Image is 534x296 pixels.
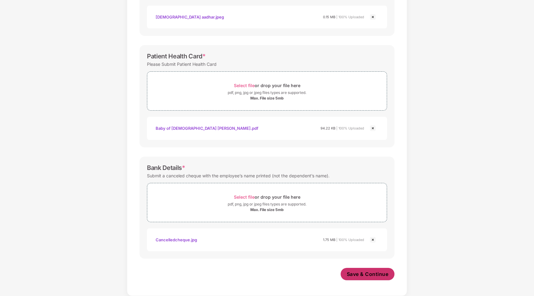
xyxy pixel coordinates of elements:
[321,126,335,130] span: 94.22 KB
[341,268,395,280] button: Save & Continue
[147,53,206,60] div: Patient Health Card
[156,123,258,133] div: Baby of [DEMOGRAPHIC_DATA] [PERSON_NAME].pdf
[369,125,377,132] img: svg+xml;base64,PHN2ZyBpZD0iQ3Jvc3MtMjR4MjQiIHhtbG5zPSJodHRwOi8vd3d3LnczLm9yZy8yMDAwL3N2ZyIgd2lkdG...
[347,271,389,277] span: Save & Continue
[147,164,185,171] div: Bank Details
[336,238,364,242] span: | 100% Uploaded
[147,171,329,180] div: Submit a canceled cheque with the employee’s name printed (not the dependent’s name).
[369,236,377,243] img: svg+xml;base64,PHN2ZyBpZD0iQ3Jvc3MtMjR4MjQiIHhtbG5zPSJodHRwOi8vd3d3LnczLm9yZy8yMDAwL3N2ZyIgd2lkdG...
[228,90,306,96] div: pdf, png, jpg or jpeg files types are supported.
[323,15,335,19] span: 0.15 MB
[234,81,300,90] div: or drop your file here
[234,194,255,200] span: Select file
[323,238,335,242] span: 1.75 MB
[156,235,197,245] div: Cancelledcheque.jpg
[234,193,300,201] div: or drop your file here
[147,188,387,217] span: Select fileor drop your file herepdf, png, jpg or jpeg files types are supported.Max. File size 5mb
[336,126,364,130] span: | 100% Uploaded
[147,60,217,68] div: Please Submit Patient Health Card
[228,201,306,207] div: pdf, png, jpg or jpeg files types are supported.
[250,207,284,212] div: Max. File size 5mb
[369,13,377,21] img: svg+xml;base64,PHN2ZyBpZD0iQ3Jvc3MtMjR4MjQiIHhtbG5zPSJodHRwOi8vd3d3LnczLm9yZy8yMDAwL3N2ZyIgd2lkdG...
[234,83,255,88] span: Select file
[156,12,224,22] div: [DEMOGRAPHIC_DATA] aadhar.jpeg
[336,15,364,19] span: | 100% Uploaded
[250,96,284,101] div: Max. File size 5mb
[147,76,387,106] span: Select fileor drop your file herepdf, png, jpg or jpeg files types are supported.Max. File size 5mb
